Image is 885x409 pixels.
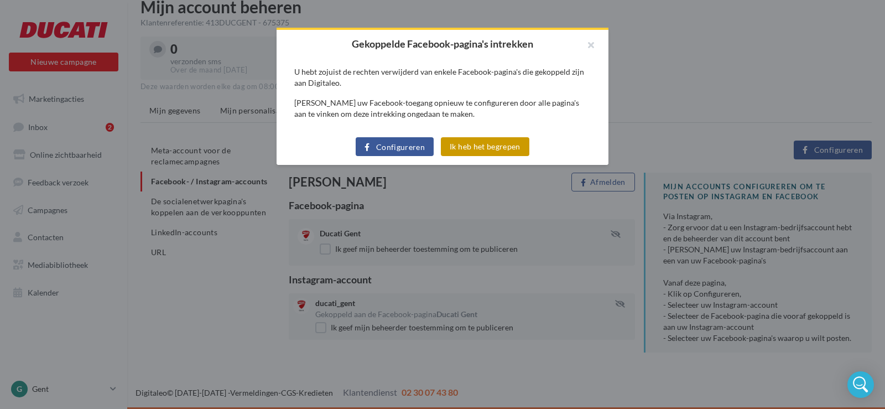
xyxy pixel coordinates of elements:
[294,97,591,120] p: [PERSON_NAME] uw Facebook-toegang opnieuw te configureren door alle pagina's aan te vinken om dez...
[847,371,874,398] div: Open Intercom Messenger
[294,39,591,49] h2: Gekoppelde Facebook-pagina's intrekken
[294,66,591,89] p: U hebt zojuist de rechten verwijderd van enkele Facebook-pagina's die gekoppeld zijn aan Digitaleo.
[441,137,529,156] button: Ik heb het begrepen
[356,137,434,156] button: Configureren
[376,143,425,152] span: Configureren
